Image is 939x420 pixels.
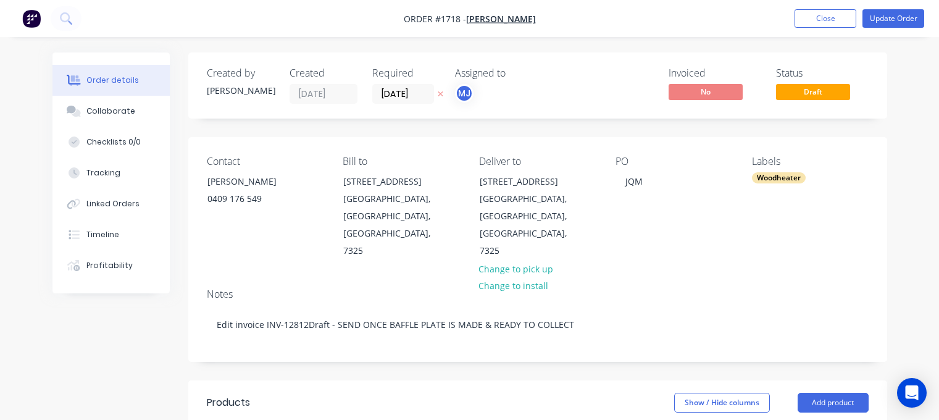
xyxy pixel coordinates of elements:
[479,156,596,167] div: Deliver to
[207,190,310,208] div: 0409 176 549
[52,127,170,157] button: Checklists 0/0
[455,67,578,79] div: Assigned to
[669,84,743,99] span: No
[472,277,555,294] button: Change to install
[897,378,927,408] div: Open Intercom Messenger
[343,190,446,259] div: [GEOGRAPHIC_DATA], [GEOGRAPHIC_DATA], [GEOGRAPHIC_DATA], 7325
[207,306,869,343] div: Edit invoice INV-12812Draft - SEND ONCE BAFFLE PLATE IS MADE & READY TO COLLECT
[207,84,275,97] div: [PERSON_NAME]
[404,13,466,25] span: Order #1718 -
[466,13,536,25] a: [PERSON_NAME]
[207,288,869,300] div: Notes
[52,219,170,250] button: Timeline
[752,172,806,183] div: Woodheater
[776,84,850,99] span: Draft
[207,173,310,190] div: [PERSON_NAME]
[207,156,323,167] div: Contact
[290,67,357,79] div: Created
[669,67,761,79] div: Invoiced
[86,106,135,117] div: Collaborate
[480,173,582,190] div: [STREET_ADDRESS]
[752,156,869,167] div: Labels
[86,229,119,240] div: Timeline
[207,67,275,79] div: Created by
[86,167,120,178] div: Tracking
[343,156,459,167] div: Bill to
[616,172,653,190] div: JQM
[480,190,582,259] div: [GEOGRAPHIC_DATA], [GEOGRAPHIC_DATA], [GEOGRAPHIC_DATA], 7325
[86,260,133,271] div: Profitability
[333,172,456,260] div: [STREET_ADDRESS][GEOGRAPHIC_DATA], [GEOGRAPHIC_DATA], [GEOGRAPHIC_DATA], 7325
[776,67,869,79] div: Status
[86,198,140,209] div: Linked Orders
[197,172,320,212] div: [PERSON_NAME]0409 176 549
[455,84,474,103] button: MJ
[52,96,170,127] button: Collaborate
[472,260,560,277] button: Change to pick up
[343,173,446,190] div: [STREET_ADDRESS]
[22,9,41,28] img: Factory
[86,136,141,148] div: Checklists 0/0
[795,9,856,28] button: Close
[674,393,770,413] button: Show / Hide columns
[469,172,593,260] div: [STREET_ADDRESS][GEOGRAPHIC_DATA], [GEOGRAPHIC_DATA], [GEOGRAPHIC_DATA], 7325
[616,156,732,167] div: PO
[862,9,924,28] button: Update Order
[52,188,170,219] button: Linked Orders
[207,395,250,410] div: Products
[86,75,139,86] div: Order details
[798,393,869,413] button: Add product
[52,250,170,281] button: Profitability
[52,65,170,96] button: Order details
[372,67,440,79] div: Required
[52,157,170,188] button: Tracking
